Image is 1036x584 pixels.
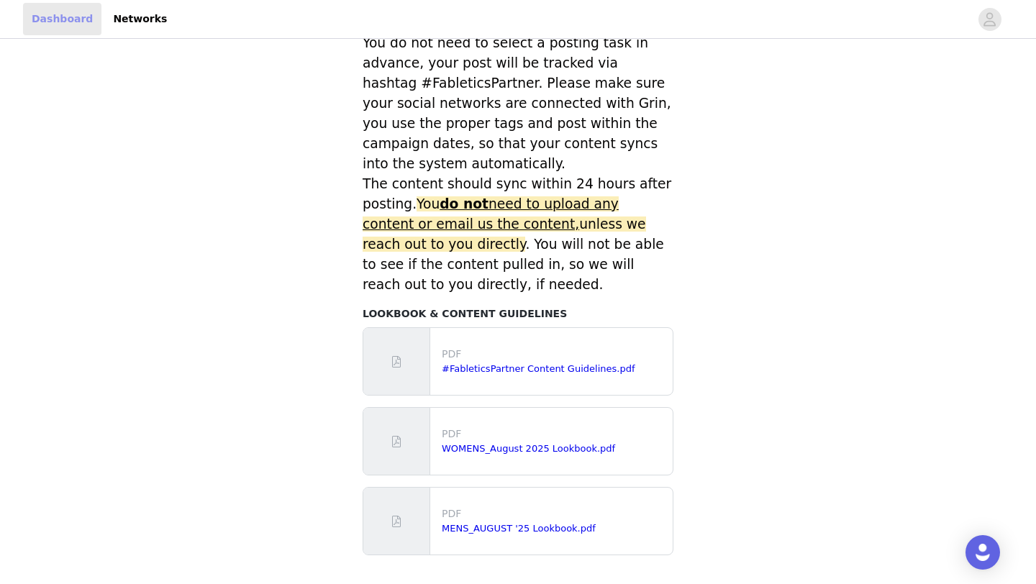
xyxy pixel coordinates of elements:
a: #FableticsPartner Content Guidelines.pdf [442,363,635,374]
a: Dashboard [23,3,101,35]
p: PDF [442,506,667,521]
strong: do not [440,196,489,211]
span: You unless we reach out to you directly [363,196,646,252]
a: MENS_AUGUST '25 Lookbook.pdf [442,523,596,534]
h4: LOOKBOOK & CONTENT GUIDELINES [363,306,673,321]
div: avatar [983,8,996,31]
span: need to upload any content or email us the content, [363,196,619,232]
span: The content should sync within 24 hours after posting. . You will not be able to see if the conte... [363,176,671,292]
span: You do not need to select a posting task in advance, your post will be tracked via hashtag #Fable... [363,35,671,171]
a: WOMENS_August 2025 Lookbook.pdf [442,443,615,454]
p: PDF [442,426,667,442]
a: Networks [104,3,176,35]
p: PDF [442,347,667,362]
div: Open Intercom Messenger [965,535,1000,570]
